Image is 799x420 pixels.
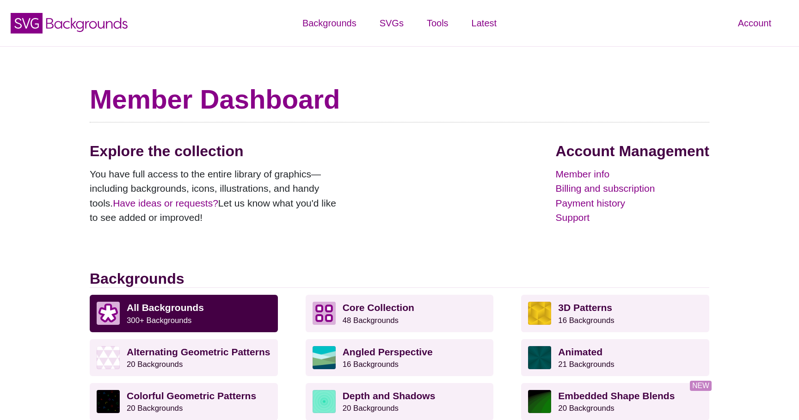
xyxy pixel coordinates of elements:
[90,339,278,376] a: Alternating Geometric Patterns20 Backgrounds
[521,383,709,420] a: Embedded Shape Blends20 Backgrounds
[90,270,709,288] h2: Backgrounds
[97,390,120,413] img: a rainbow pattern of outlined geometric shapes
[558,347,602,357] strong: Animated
[556,196,709,211] a: Payment history
[521,295,709,332] a: 3D Patterns16 Backgrounds
[415,9,460,37] a: Tools
[306,295,494,332] a: Core Collection 48 Backgrounds
[113,198,218,208] a: Have ideas or requests?
[127,360,183,369] small: 20 Backgrounds
[343,347,433,357] strong: Angled Perspective
[558,360,614,369] small: 21 Backgrounds
[558,316,614,325] small: 16 Backgrounds
[90,167,344,225] p: You have full access to the entire library of graphics—including backgrounds, icons, illustration...
[306,339,494,376] a: Angled Perspective16 Backgrounds
[556,167,709,182] a: Member info
[726,9,783,37] a: Account
[127,390,256,401] strong: Colorful Geometric Patterns
[528,346,551,369] img: green rave light effect animated background
[306,383,494,420] a: Depth and Shadows20 Backgrounds
[343,360,399,369] small: 16 Backgrounds
[556,181,709,196] a: Billing and subscription
[556,142,709,160] h2: Account Management
[90,83,709,116] h1: Member Dashboard
[291,9,368,37] a: Backgrounds
[368,9,415,37] a: SVGs
[558,302,612,313] strong: 3D Patterns
[343,316,399,325] small: 48 Backgrounds
[90,295,278,332] a: All Backgrounds 300+ Backgrounds
[127,404,183,413] small: 20 Backgrounds
[558,390,675,401] strong: Embedded Shape Blends
[343,390,436,401] strong: Depth and Shadows
[90,142,344,160] h2: Explore the collection
[97,346,120,369] img: light purple and white alternating triangle pattern
[556,210,709,225] a: Support
[521,339,709,376] a: Animated21 Backgrounds
[343,302,414,313] strong: Core Collection
[528,390,551,413] img: green to black rings rippling away from corner
[127,347,270,357] strong: Alternating Geometric Patterns
[313,346,336,369] img: abstract landscape with sky mountains and water
[528,302,551,325] img: fancy golden cube pattern
[127,316,191,325] small: 300+ Backgrounds
[460,9,508,37] a: Latest
[558,404,614,413] small: 20 Backgrounds
[313,390,336,413] img: green layered rings within rings
[343,404,399,413] small: 20 Backgrounds
[127,302,204,313] strong: All Backgrounds
[90,383,278,420] a: Colorful Geometric Patterns20 Backgrounds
